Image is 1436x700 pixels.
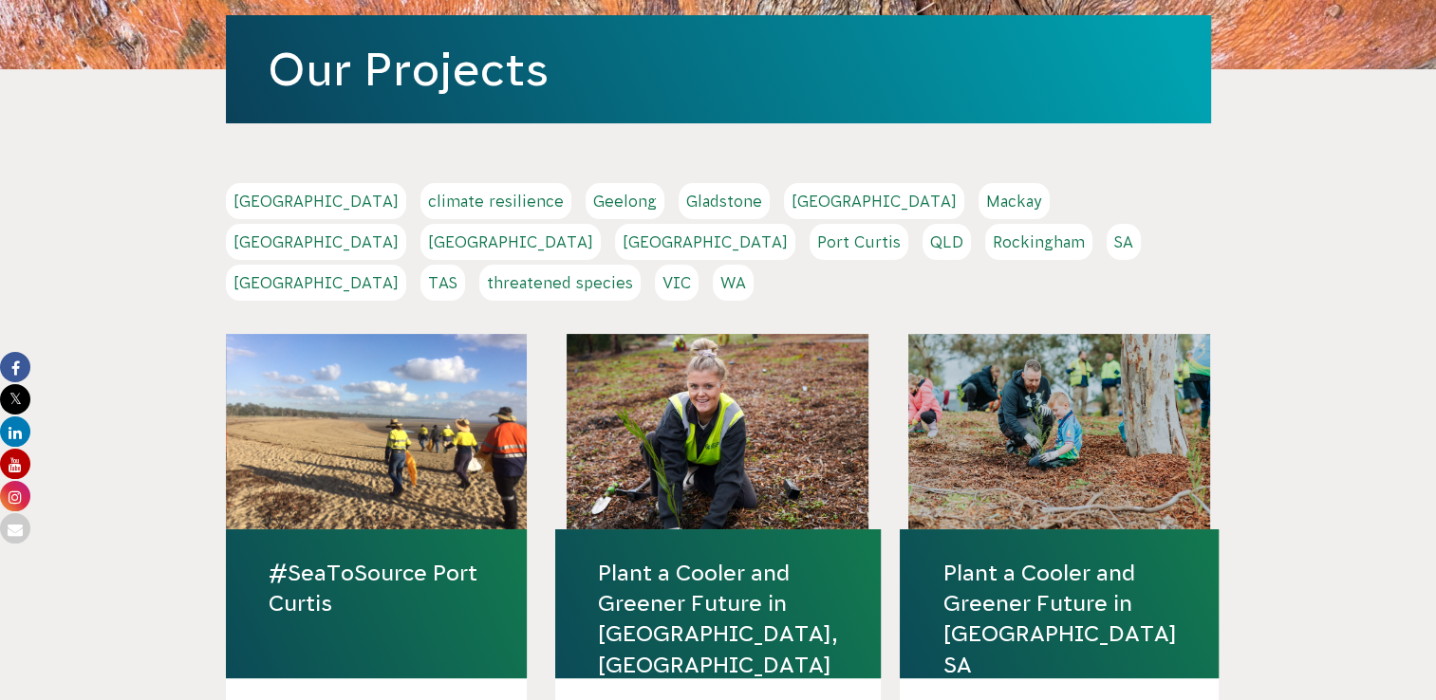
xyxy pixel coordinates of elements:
a: threatened species [479,265,641,301]
a: TAS [420,265,465,301]
a: [GEOGRAPHIC_DATA] [226,183,406,219]
a: [GEOGRAPHIC_DATA] [420,224,601,260]
a: [GEOGRAPHIC_DATA] [615,224,795,260]
a: [GEOGRAPHIC_DATA] [226,265,406,301]
a: Geelong [586,183,664,219]
a: Plant a Cooler and Greener Future in [GEOGRAPHIC_DATA], [GEOGRAPHIC_DATA] [598,558,838,680]
a: Plant a Cooler and Greener Future in [GEOGRAPHIC_DATA] SA [942,558,1176,680]
a: WA [713,265,754,301]
a: Port Curtis [810,224,908,260]
a: Gladstone [679,183,770,219]
a: Our Projects [268,44,549,95]
a: [GEOGRAPHIC_DATA] [226,224,406,260]
a: [GEOGRAPHIC_DATA] [784,183,964,219]
a: #SeaToSource Port Curtis [269,558,485,618]
a: Rockingham [985,224,1092,260]
a: climate resilience [420,183,571,219]
a: Mackay [979,183,1050,219]
a: SA [1107,224,1141,260]
a: QLD [923,224,971,260]
a: VIC [655,265,699,301]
